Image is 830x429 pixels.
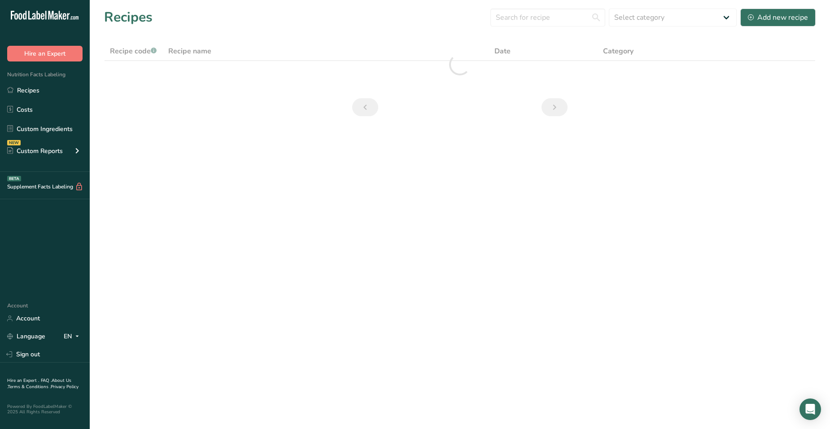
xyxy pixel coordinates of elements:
a: Previous page [352,98,378,116]
a: FAQ . [41,377,52,384]
button: Hire an Expert [7,46,83,61]
a: Language [7,328,45,344]
a: Privacy Policy [51,384,79,390]
div: EN [64,331,83,342]
div: Custom Reports [7,146,63,156]
a: Terms & Conditions . [8,384,51,390]
a: Hire an Expert . [7,377,39,384]
button: Add new recipe [740,9,816,26]
h1: Recipes [104,7,153,27]
div: BETA [7,176,21,181]
div: Powered By FoodLabelMaker © 2025 All Rights Reserved [7,404,83,415]
div: Open Intercom Messenger [799,398,821,420]
div: NEW [7,140,21,145]
div: Add new recipe [748,12,808,23]
a: About Us . [7,377,71,390]
input: Search for recipe [490,9,605,26]
a: Next page [542,98,568,116]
